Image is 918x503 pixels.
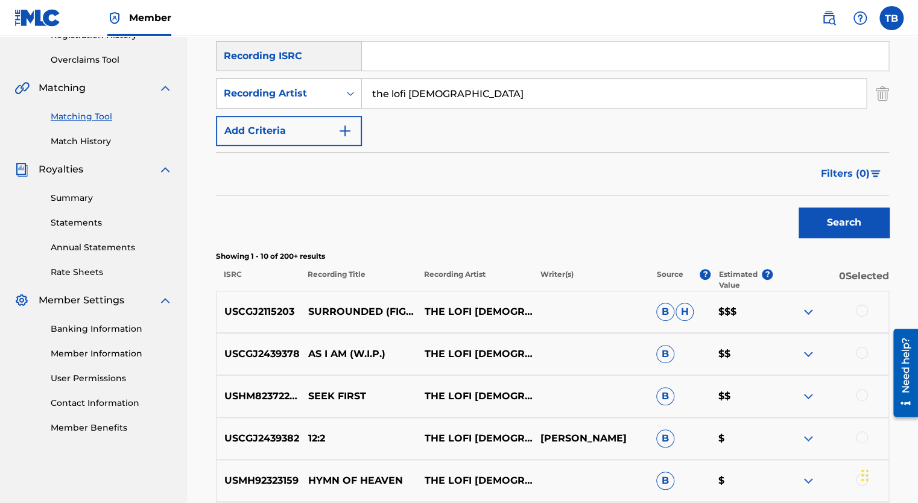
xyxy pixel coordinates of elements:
img: expand [158,162,173,177]
img: expand [801,347,815,361]
img: filter [870,170,881,177]
p: USCGJ2439378 [217,347,300,361]
p: $ [711,431,773,446]
div: User Menu [879,6,904,30]
span: B [656,429,674,448]
p: USCGJ2115203 [217,305,300,319]
p: USHM82372275 [217,389,300,403]
p: SURROUNDED (FIGHT MY BATTLES) [300,305,416,319]
a: Contact Information [51,397,173,410]
p: USMH92323159 [217,473,300,488]
span: ? [700,269,711,280]
a: Overclaims Tool [51,54,173,66]
a: Statements [51,217,173,229]
p: THE LOFI [DEMOGRAPHIC_DATA] [416,305,532,319]
a: Banking Information [51,323,173,335]
img: MLC Logo [14,9,61,27]
span: H [676,303,694,321]
button: Filters (0) [814,159,889,189]
img: help [853,11,867,25]
div: Recording Artist [224,86,332,101]
img: expand [801,431,815,446]
img: expand [158,81,173,95]
p: 12:2 [300,431,416,446]
img: search [821,11,836,25]
div: Drag [861,457,869,493]
a: Matching Tool [51,110,173,123]
iframe: Chat Widget [858,445,918,503]
span: B [656,303,674,321]
p: AS I AM (W.I.P.) [300,347,416,361]
span: ? [762,269,773,280]
img: expand [801,305,815,319]
span: Member [129,11,171,25]
a: Member Information [51,347,173,360]
p: [PERSON_NAME] [532,431,648,446]
img: expand [801,389,815,403]
img: Matching [14,81,30,95]
span: B [656,387,674,405]
span: Filters ( 0 ) [821,166,870,181]
p: THE LOFI [DEMOGRAPHIC_DATA] [416,431,532,446]
span: B [656,345,674,363]
p: THE LOFI [DEMOGRAPHIC_DATA] [416,389,532,403]
a: Match History [51,135,173,148]
a: Summary [51,192,173,204]
img: Member Settings [14,293,29,308]
img: expand [158,293,173,308]
img: Delete Criterion [876,78,889,109]
iframe: Resource Center [884,324,918,422]
p: $ [711,473,773,488]
p: Recording Title [300,269,416,291]
span: Matching [39,81,86,95]
a: Annual Statements [51,241,173,254]
p: THE LOFI [DEMOGRAPHIC_DATA] [416,473,532,488]
span: Member Settings [39,293,124,308]
p: THE LOFI [DEMOGRAPHIC_DATA] [416,347,532,361]
form: Search Form [216,4,889,244]
p: Source [656,269,683,291]
a: Public Search [817,6,841,30]
img: 9d2ae6d4665cec9f34b9.svg [338,124,352,138]
p: $$$ [711,305,773,319]
a: User Permissions [51,372,173,385]
p: HYMN OF HEAVEN [300,473,416,488]
button: Search [799,207,889,238]
p: 0 Selected [773,269,889,291]
p: USCGJ2439382 [217,431,300,446]
img: expand [801,473,815,488]
a: Rate Sheets [51,266,173,279]
p: Writer(s) [532,269,648,291]
img: Royalties [14,162,29,177]
p: Estimated Value [719,269,762,291]
p: Recording Artist [416,269,533,291]
a: Member Benefits [51,422,173,434]
p: $$ [711,347,773,361]
p: Showing 1 - 10 of 200+ results [216,251,889,262]
span: B [656,472,674,490]
p: ISRC [216,269,300,291]
button: Add Criteria [216,116,362,146]
span: Royalties [39,162,83,177]
p: $$ [711,389,773,403]
div: Help [848,6,872,30]
p: SEEK FIRST [300,389,416,403]
img: Top Rightsholder [107,11,122,25]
